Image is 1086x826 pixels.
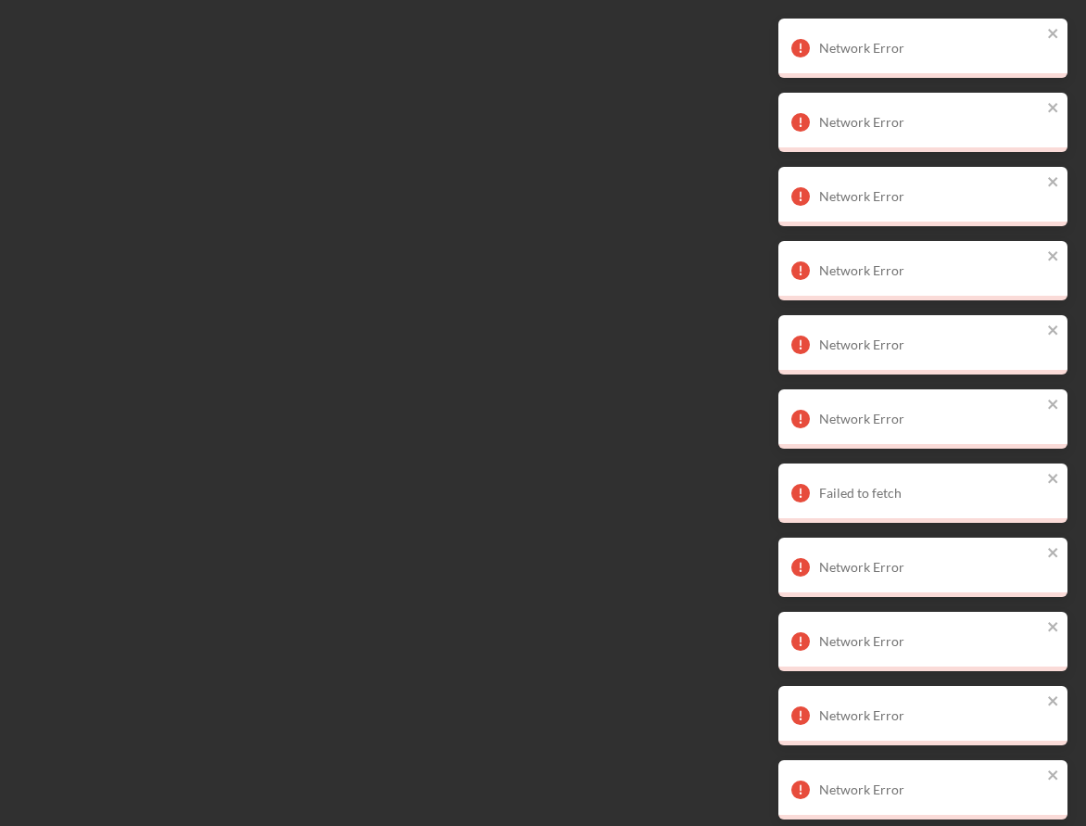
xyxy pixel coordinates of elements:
[819,337,1042,352] div: Network Error
[819,412,1042,426] div: Network Error
[819,782,1042,797] div: Network Error
[819,486,1042,501] div: Failed to fetch
[1047,768,1060,785] button: close
[1047,693,1060,711] button: close
[1047,397,1060,414] button: close
[1047,100,1060,118] button: close
[819,189,1042,204] div: Network Error
[1047,471,1060,489] button: close
[819,634,1042,649] div: Network Error
[819,115,1042,130] div: Network Error
[819,263,1042,278] div: Network Error
[819,708,1042,723] div: Network Error
[1047,545,1060,563] button: close
[819,560,1042,575] div: Network Error
[1047,619,1060,637] button: close
[1047,323,1060,340] button: close
[819,41,1042,56] div: Network Error
[1047,26,1060,44] button: close
[1047,248,1060,266] button: close
[1047,174,1060,192] button: close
